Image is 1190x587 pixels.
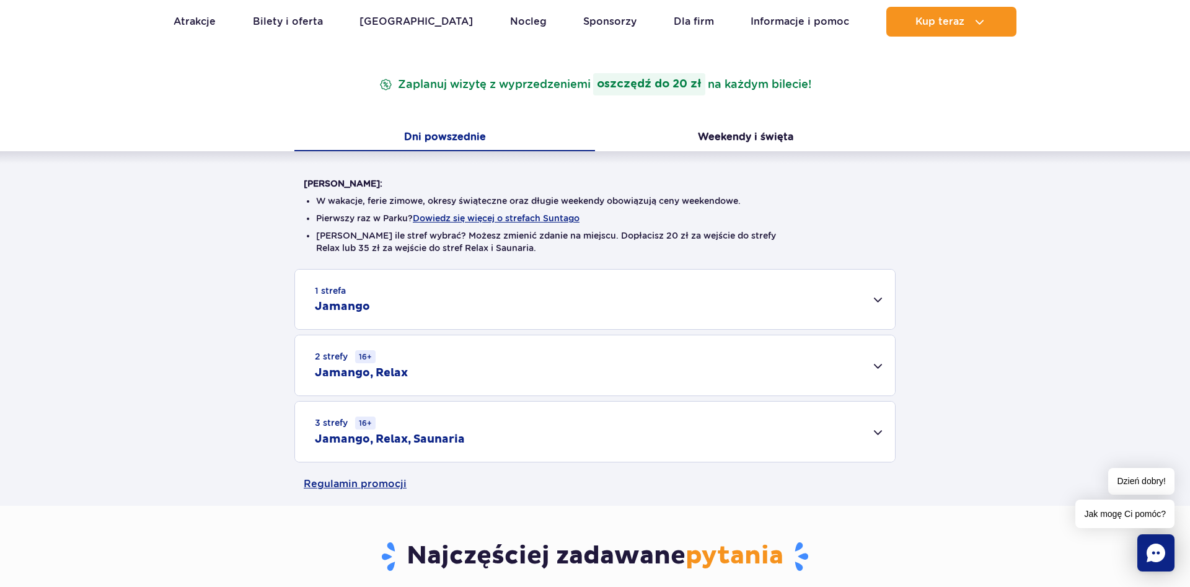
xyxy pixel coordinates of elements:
[510,7,547,37] a: Nocleg
[355,350,376,363] small: 16+
[315,417,376,430] small: 3 strefy
[316,229,874,254] li: [PERSON_NAME] ile stref wybrać? Możesz zmienić zdanie na miejscu. Dopłacisz 20 zł za wejście do s...
[886,7,1016,37] button: Kup teraz
[304,541,886,573] h3: Najczęściej zadawane
[316,195,874,207] li: W wakacje, ferie zimowe, okresy świąteczne oraz długie weekendy obowiązują ceny weekendowe.
[315,366,408,381] h2: Jamango, Relax
[685,541,783,572] span: pytania
[915,16,964,27] span: Kup teraz
[315,350,376,363] small: 2 strefy
[595,125,896,151] button: Weekendy i święta
[355,417,376,430] small: 16+
[593,73,705,95] strong: oszczędź do 20 zł
[304,462,886,506] a: Regulamin promocji
[1108,468,1175,495] span: Dzień dobry!
[315,285,346,297] small: 1 strefa
[1075,500,1175,528] span: Jak mogę Ci pomóc?
[315,299,370,314] h2: Jamango
[316,212,874,224] li: Pierwszy raz w Parku?
[359,7,473,37] a: [GEOGRAPHIC_DATA]
[1137,534,1175,572] div: Chat
[583,7,637,37] a: Sponsorzy
[377,73,814,95] p: Zaplanuj wizytę z wyprzedzeniem na każdym bilecie!
[315,432,465,447] h2: Jamango, Relax, Saunaria
[674,7,714,37] a: Dla firm
[174,7,216,37] a: Atrakcje
[253,7,323,37] a: Bilety i oferta
[304,179,382,188] strong: [PERSON_NAME]:
[751,7,849,37] a: Informacje i pomoc
[413,213,580,223] button: Dowiedz się więcej o strefach Suntago
[294,125,595,151] button: Dni powszednie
